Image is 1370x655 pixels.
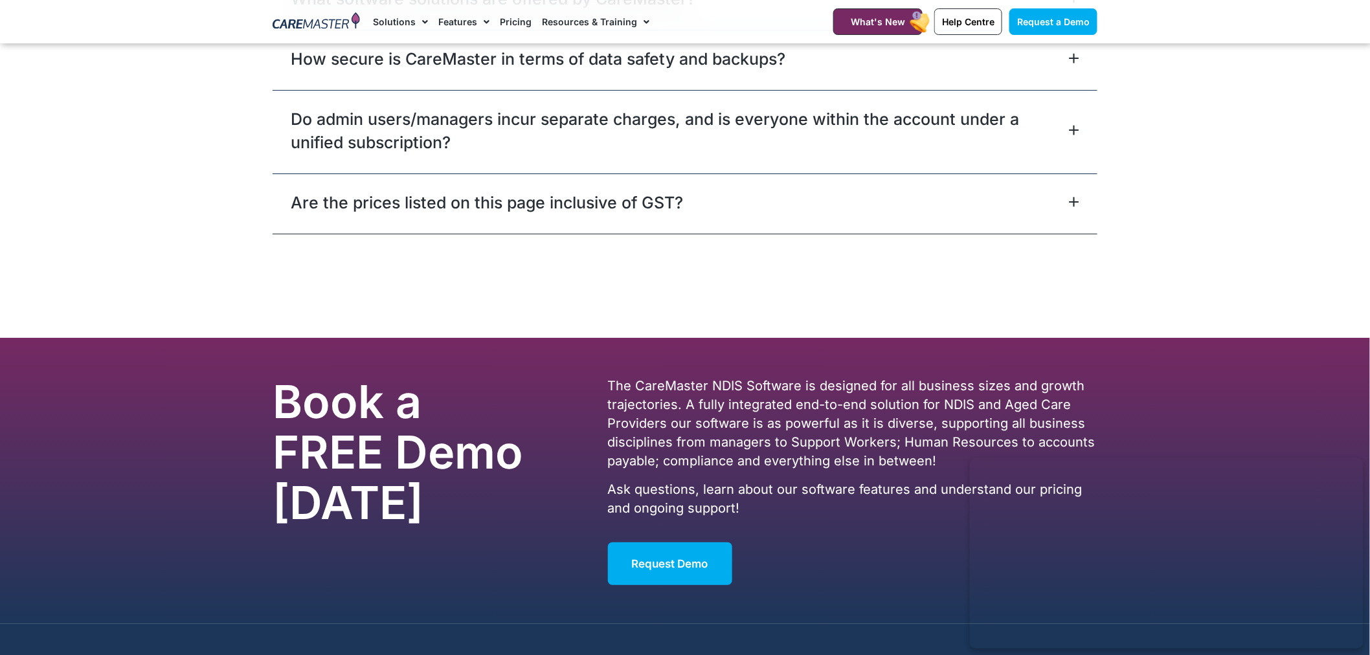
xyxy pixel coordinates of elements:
a: Are the prices listed on this page inclusive of GST? [291,191,683,214]
span: Help Centre [942,16,994,27]
a: Do admin users/managers incur separate charges, and is everyone within the account under a unifie... [291,107,1066,154]
a: How secure is CareMaster in terms of data safety and backups? [291,47,785,71]
h2: Book a FREE Demo [DATE] [273,377,541,528]
span: What's New [851,16,905,27]
span: Request a Demo [1017,16,1090,27]
p: Ask questions, learn about our software features and understand our pricing and ongoing support! [608,480,1097,518]
img: CareMaster Logo [273,12,360,32]
iframe: Popup CTA [970,458,1364,649]
div: Do admin users/managers incur separate charges, and is everyone within the account under a unifie... [273,90,1097,173]
div: How secure is CareMaster in terms of data safety and backups? [273,30,1097,90]
a: Request Demo [608,542,732,585]
p: The CareMaster NDIS Software is designed for all business sizes and growth trajectories. A fully ... [608,377,1097,471]
a: Request a Demo [1009,8,1097,35]
a: What's New [833,8,923,35]
a: Help Centre [934,8,1002,35]
div: Are the prices listed on this page inclusive of GST? [273,173,1097,234]
span: Request Demo [632,557,708,570]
